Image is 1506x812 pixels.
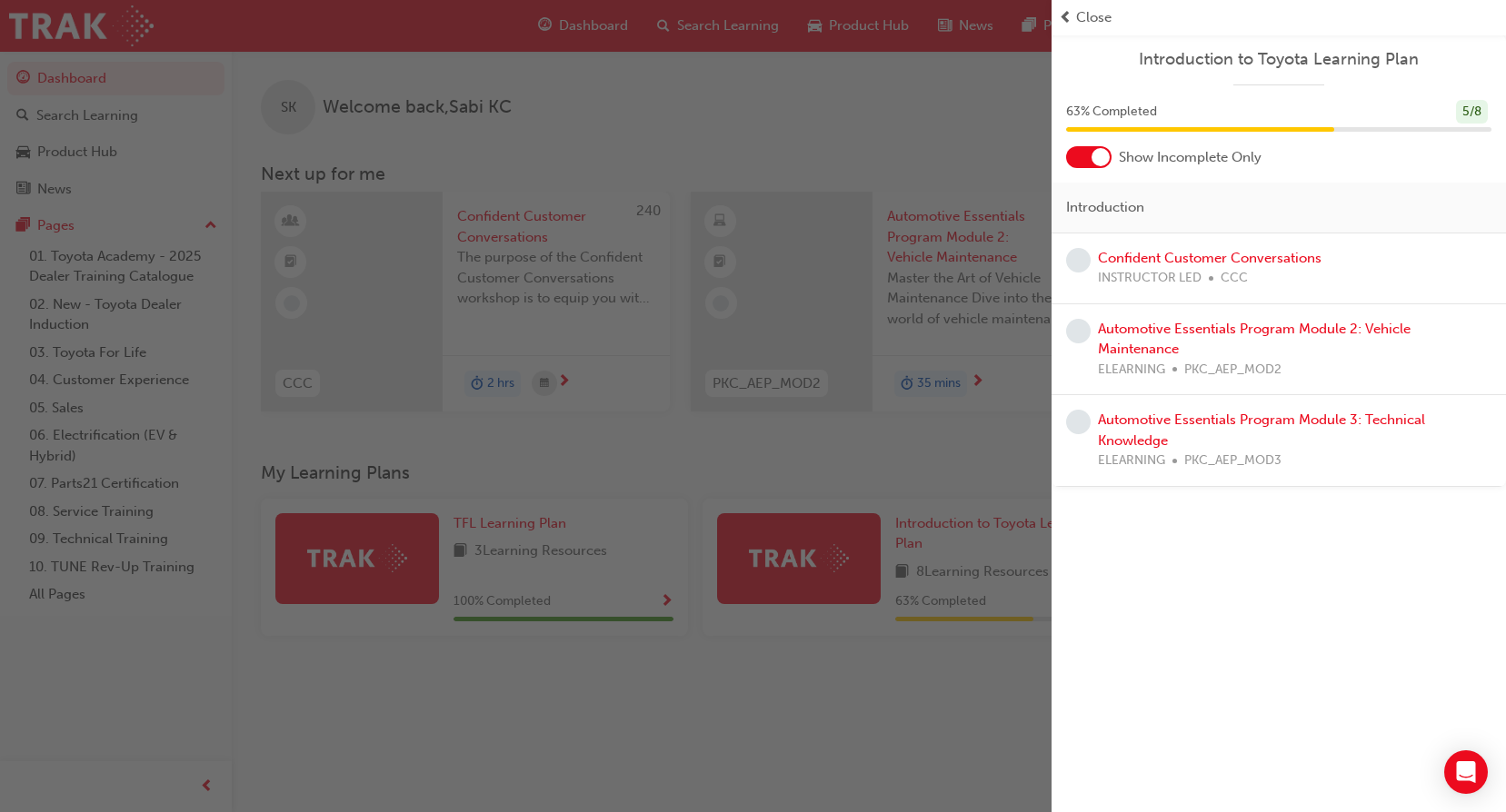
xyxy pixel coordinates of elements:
a: Automotive Essentials Program Module 2: Vehicle Maintenance [1098,321,1411,358]
span: learningRecordVerb_NONE-icon [1066,248,1091,272]
span: learningRecordVerb_NONE-icon [1066,319,1091,343]
span: PKC_AEP_MOD3 [1184,451,1282,471]
span: Show Incomplete Only [1119,147,1262,168]
span: INSTRUCTOR LED [1098,268,1202,289]
a: Confident Customer Conversations [1098,250,1321,266]
span: 63 % Completed [1066,102,1157,123]
a: Automotive Essentials Program Module 3: Technical Knowledge [1098,411,1425,449]
span: learningRecordVerb_NONE-icon [1066,410,1091,434]
a: Introduction to Toyota Learning Plan [1066,49,1491,70]
div: Open Intercom Messenger [1444,750,1488,794]
span: CCC [1221,268,1248,289]
span: PKC_AEP_MOD2 [1184,360,1282,381]
div: 5 / 8 [1456,100,1488,124]
span: Close [1076,7,1112,28]
span: ELEARNING [1098,360,1165,381]
span: ELEARNING [1098,451,1165,471]
span: prev-icon [1059,7,1072,28]
span: Introduction [1066,197,1144,218]
button: prev-iconClose [1059,7,1499,28]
